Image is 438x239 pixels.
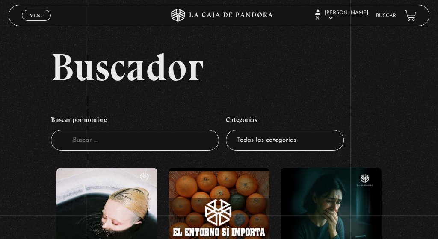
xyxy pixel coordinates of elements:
[27,20,47,26] span: Cerrar
[226,112,344,130] h4: Categorías
[30,13,44,18] span: Menu
[315,10,368,21] span: [PERSON_NAME] N
[376,13,396,18] a: Buscar
[405,10,416,21] a: View your shopping cart
[51,48,429,86] h2: Buscador
[51,112,219,130] h4: Buscar por nombre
